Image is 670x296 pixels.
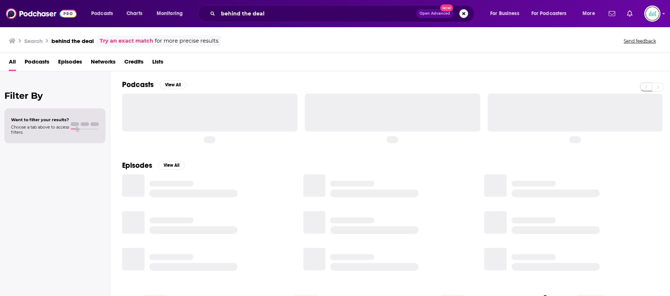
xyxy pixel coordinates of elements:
h3: behind the deal [51,37,94,44]
span: Choose a tab above to access filters. [11,124,69,135]
button: View All [160,80,186,89]
div: Search podcasts, credits, & more... [205,5,481,22]
a: EpisodesView All [122,161,185,170]
a: Episodes [58,56,82,71]
span: More [582,8,595,19]
span: Monitoring [157,8,183,19]
a: Networks [91,56,115,71]
a: PodcastsView All [122,80,186,89]
img: User Profile [644,6,660,22]
button: open menu [152,8,192,19]
button: open menu [577,8,604,19]
span: Want to filter your results? [11,117,69,122]
button: open menu [527,8,577,19]
button: Show profile menu [644,6,660,22]
span: for more precise results [155,37,218,45]
button: Send feedback [621,38,658,44]
span: Podcasts [91,8,113,19]
h3: Search [24,37,43,44]
button: open menu [485,8,528,19]
a: Show notifications dropdown [624,7,635,20]
a: Try an exact match [100,37,153,45]
span: Open Advanced [420,12,450,15]
h2: Podcasts [122,80,154,89]
button: Open AdvancedNew [416,9,453,18]
span: New [440,4,453,11]
a: Podcasts [25,56,49,71]
a: Show notifications dropdown [606,7,618,20]
a: Credits [124,56,143,71]
button: open menu [86,8,122,19]
a: Charts [122,8,147,19]
span: Charts [126,8,142,19]
span: Logged in as podglomerate [644,6,660,22]
h2: Filter By [4,90,106,101]
a: All [9,56,16,71]
span: For Podcasters [531,8,567,19]
a: Lists [152,56,163,71]
button: View All [158,161,185,170]
h2: Episodes [122,161,152,170]
img: Podchaser - Follow, Share and Rate Podcasts [6,7,76,21]
input: Search podcasts, credits, & more... [218,8,416,19]
span: For Business [490,8,519,19]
